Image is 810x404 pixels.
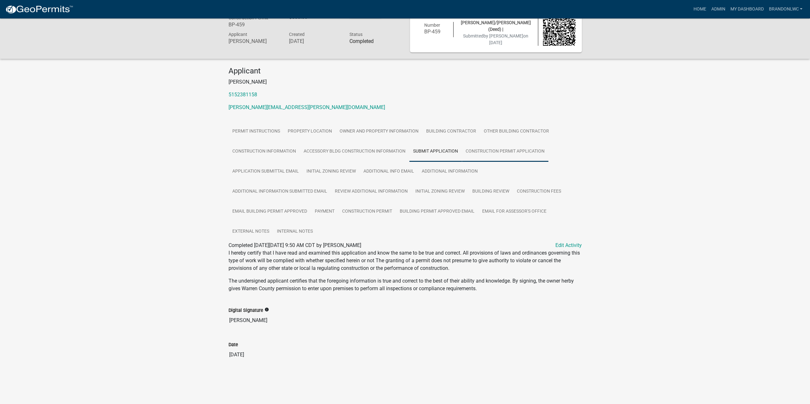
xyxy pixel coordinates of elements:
a: Email Building Permit Approved [229,202,311,222]
span: Number [424,23,440,28]
h6: BP-459 [416,29,449,35]
span: Submitted on [DATE] [463,33,528,45]
span: Status [349,32,362,37]
i: info [264,307,269,312]
a: Application Submittal Email [229,161,303,182]
a: Email for Assessor's Office [478,202,550,222]
a: Permit Instructions [229,121,284,142]
a: Construction Fees [513,181,565,202]
p: [PERSON_NAME] [229,78,582,86]
a: Other Building Contractor [480,121,553,142]
h4: Applicant [229,66,582,76]
a: brandonlWC [766,3,805,15]
h6: BP-459 [229,22,279,28]
a: Additional Info Email [360,161,418,182]
a: Owner and Property Information [336,121,422,142]
a: Admin [708,3,728,15]
a: Additional Information Submitted Email [229,181,331,202]
a: Building Permit Approved Email [396,202,478,222]
a: Building Review [468,181,513,202]
a: Construction Permit [338,202,396,222]
span: Applicant [229,32,247,37]
a: Edit Activity [555,242,582,249]
a: Construction Permit Application [462,141,548,162]
img: QR code [543,13,575,46]
span: Completed [DATE][DATE] 9:50 AM CDT by [PERSON_NAME] [229,242,361,248]
p: I hereby certify that I have read and examined this application and know the same to be true and ... [229,249,582,272]
label: Date [229,343,238,347]
span: by [PERSON_NAME] [483,33,523,38]
a: Property Location [284,121,336,142]
a: Internal Notes [273,222,317,242]
a: [PERSON_NAME][EMAIL_ADDRESS][PERSON_NAME][DOMAIN_NAME] [229,104,385,110]
strong: Completed [349,38,373,44]
h6: [DATE] [289,38,340,44]
a: Payment [311,202,338,222]
a: Initial Zoning Review [412,181,468,202]
a: Construction Information [229,141,300,162]
p: The undersigned applicant certifies that the foregoing information is true and correct to the bes... [229,277,582,292]
a: Building Contractor [422,121,480,142]
a: Initial Zoning Review [303,161,360,182]
h6: [PERSON_NAME] [229,38,279,44]
a: Review Additional Information [331,181,412,202]
a: Home [691,3,708,15]
a: External Notes [229,222,273,242]
a: Submit Application [409,141,462,162]
label: Digital Signature [229,308,263,313]
a: Additional Information [418,161,482,182]
a: Accessory Bldg Construction Information [300,141,409,162]
a: 5152381158 [229,92,257,98]
span: Created [289,32,304,37]
span: 19000230300 | [PERSON_NAME]/[PERSON_NAME] (Deed) | [461,13,531,32]
a: My Dashboard [728,3,766,15]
